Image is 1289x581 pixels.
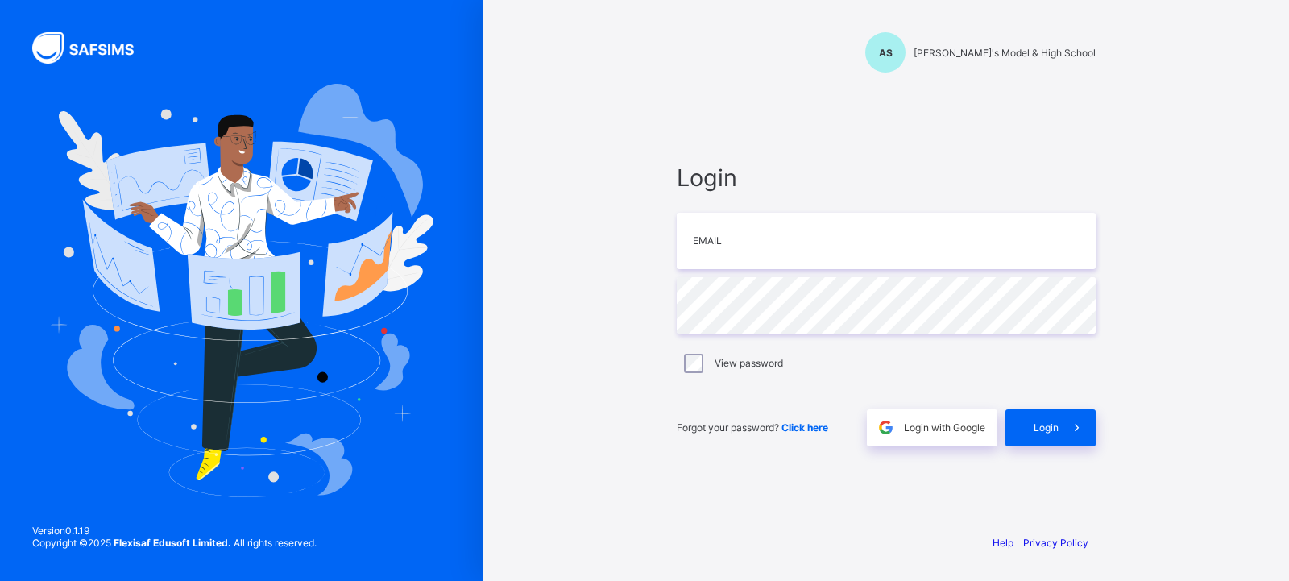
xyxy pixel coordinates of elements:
label: View password [715,357,783,369]
img: Hero Image [50,84,433,496]
strong: Flexisaf Edusoft Limited. [114,537,231,549]
span: Login [1034,421,1059,434]
span: [PERSON_NAME]'s Model & High School [914,47,1096,59]
span: AS [879,47,893,59]
a: Click here [781,421,828,434]
a: Help [993,537,1013,549]
span: Copyright © 2025 All rights reserved. [32,537,317,549]
span: Version 0.1.19 [32,525,317,537]
a: Privacy Policy [1023,537,1088,549]
img: SAFSIMS Logo [32,32,153,64]
span: Forgot your password? [677,421,828,434]
img: google.396cfc9801f0270233282035f929180a.svg [877,418,895,437]
span: Login with Google [904,421,985,434]
span: Login [677,164,1096,192]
